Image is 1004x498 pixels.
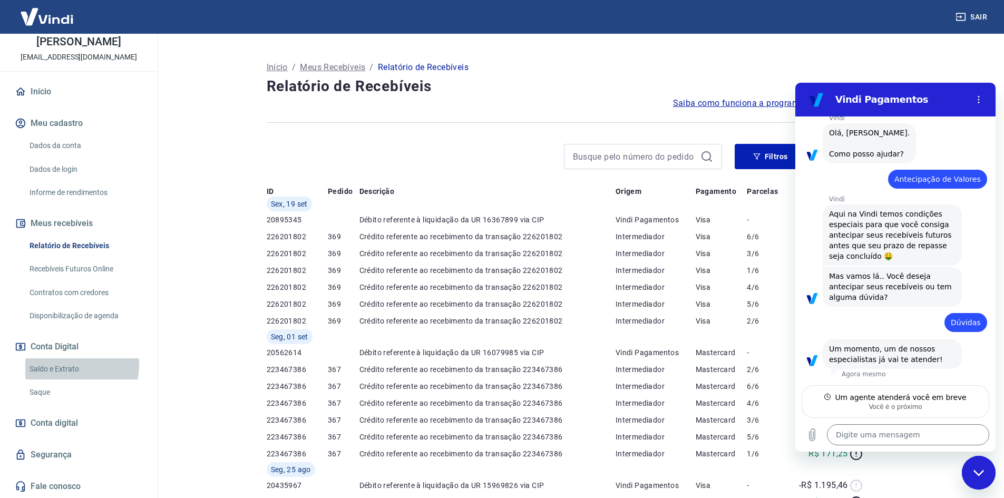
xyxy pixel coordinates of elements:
button: Meu cadastro [13,112,145,135]
p: Intermediador [616,316,696,326]
p: R$ 171,25 [808,447,848,460]
p: / [292,61,296,74]
p: Débito referente à liquidação da UR 16367899 via CIP [359,214,616,225]
p: Visa [696,214,747,225]
a: Início [267,61,288,74]
p: 369 [328,248,359,259]
p: Intermediador [616,381,696,392]
span: Sex, 19 set [271,199,308,209]
p: 223467386 [267,364,328,375]
p: Intermediador [616,231,696,242]
p: Débito referente à liquidação da UR 15969826 via CIP [359,480,616,491]
p: ID [267,186,274,197]
p: Visa [696,231,747,242]
p: Descrição [359,186,395,197]
p: Parcelas [747,186,778,197]
p: Mastercard [696,398,747,408]
p: 6/6 [747,381,786,392]
p: Crédito referente ao recebimento da transação 226201802 [359,299,616,309]
p: / [369,61,373,74]
a: Início [13,80,145,103]
p: Crédito referente ao recebimento da transação 226201802 [359,231,616,242]
a: Relatório de Recebíveis [25,235,145,257]
p: Crédito referente ao recebimento da transação 226201802 [359,248,616,259]
p: Visa [696,299,747,309]
a: Disponibilização de agenda [25,305,145,327]
button: Filtros [735,144,806,169]
p: 5/6 [747,299,786,309]
p: 2/6 [747,316,786,326]
p: Mastercard [696,381,747,392]
p: 226201802 [267,231,328,242]
p: -R$ 1.195,46 [799,479,848,492]
p: 369 [328,231,359,242]
p: 3/6 [747,248,786,259]
p: 367 [328,381,359,392]
p: 5/6 [747,432,786,442]
p: Visa [696,248,747,259]
p: Intermediador [616,398,696,408]
p: 226201802 [267,299,328,309]
p: Intermediador [616,265,696,276]
p: - [747,347,786,358]
p: 1/6 [747,265,786,276]
p: Crédito referente ao recebimento da transação 223467386 [359,381,616,392]
a: Saldo e Extrato [25,358,145,380]
p: 6/6 [747,231,786,242]
p: 223467386 [267,381,328,392]
p: Mastercard [696,364,747,375]
p: 369 [328,282,359,292]
img: Vindi [13,1,81,33]
p: Intermediador [616,299,696,309]
a: Meus Recebíveis [300,61,365,74]
p: Vindi Pagamentos [616,214,696,225]
p: Intermediador [616,364,696,375]
p: 226201802 [267,248,328,259]
h4: Relatório de Recebíveis [267,76,891,97]
p: Visa [696,282,747,292]
span: Seg, 01 set [271,331,308,342]
p: Crédito referente ao recebimento da transação 226201802 [359,282,616,292]
p: Vindi Pagamentos [616,480,696,491]
button: Meus recebíveis [13,212,145,235]
p: 367 [328,448,359,459]
p: 223467386 [267,415,328,425]
p: Intermediador [616,415,696,425]
button: Conta Digital [13,335,145,358]
p: Crédito referente ao recebimento da transação 226201802 [359,316,616,326]
p: Visa [696,480,747,491]
p: 20562614 [267,347,328,358]
p: Crédito referente ao recebimento da transação 223467386 [359,448,616,459]
p: 4/6 [747,398,786,408]
p: 20895345 [267,214,328,225]
p: 223467386 [267,398,328,408]
span: Seg, 25 ago [271,464,311,475]
p: Mastercard [696,432,747,442]
span: Saiba como funciona a programação dos recebimentos [673,97,891,110]
p: 4/6 [747,282,786,292]
p: Pedido [328,186,353,197]
p: Vindi Pagamentos [616,347,696,358]
p: 223467386 [267,448,328,459]
p: Intermediador [616,448,696,459]
p: 226201802 [267,265,328,276]
p: Visa [696,265,747,276]
a: Recebíveis Futuros Online [25,258,145,280]
p: - [747,214,786,225]
a: Saque [25,382,145,403]
p: Intermediador [616,248,696,259]
p: Intermediador [616,432,696,442]
p: Mastercard [696,415,747,425]
a: Fale conosco [13,475,145,498]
